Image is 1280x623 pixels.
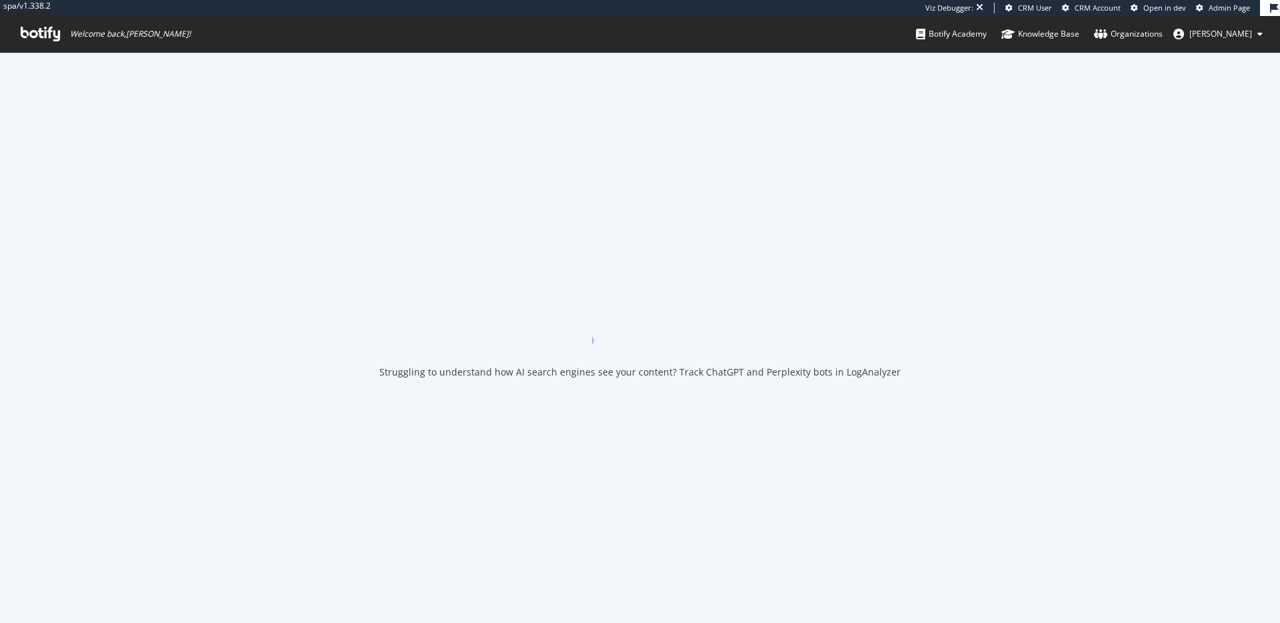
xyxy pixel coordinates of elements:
div: Knowledge Base [1001,27,1079,41]
a: Organizations [1094,16,1163,52]
a: Botify Academy [916,16,987,52]
span: Welcome back, [PERSON_NAME] ! [70,29,191,39]
div: Viz Debugger: [925,3,973,13]
a: Knowledge Base [1001,16,1079,52]
span: eric [1189,28,1252,39]
a: Open in dev [1131,3,1186,13]
div: Struggling to understand how AI search engines see your content? Track ChatGPT and Perplexity bot... [379,366,901,379]
span: CRM Account [1075,3,1121,13]
a: CRM User [1005,3,1052,13]
div: Organizations [1094,27,1163,41]
button: [PERSON_NAME] [1163,23,1273,45]
a: Admin Page [1196,3,1250,13]
div: animation [592,296,688,344]
a: CRM Account [1062,3,1121,13]
span: CRM User [1018,3,1052,13]
span: Admin Page [1209,3,1250,13]
div: Botify Academy [916,27,987,41]
span: Open in dev [1143,3,1186,13]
